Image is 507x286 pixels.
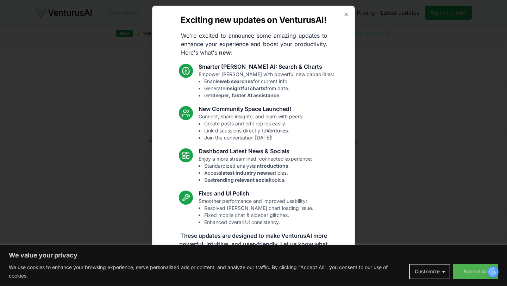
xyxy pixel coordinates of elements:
h3: Smarter [PERSON_NAME] AI: Search & Charts [199,62,334,71]
strong: latest industry news [221,170,270,176]
h3: Fixes and UI Polish [199,189,313,198]
strong: introductions [255,163,288,169]
li: Enable for current info. [204,78,334,85]
li: Enhanced overall UI consistency. [204,219,313,226]
p: Smoother performance and improved usability: [199,198,313,226]
li: Create posts and edit replies easily. [204,120,303,127]
li: Get . [204,92,334,99]
strong: deeper, faster AI assistance [212,92,279,98]
h3: New Community Space Launched! [199,105,303,113]
li: Standardized analysis . [204,162,312,169]
p: These updates are designed to make VenturusAI more powerful, intuitive, and user-friendly. Let us... [175,231,332,257]
li: See topics. [204,176,312,184]
li: Join the conversation [DATE]! [204,134,303,141]
p: Connect, share insights, and learn with peers: [199,113,303,141]
li: Generate from data. [204,85,334,92]
p: We're excited to announce some amazing updates to enhance your experience and boost your producti... [175,31,333,57]
li: Access articles. [204,169,312,176]
strong: insightful charts [225,85,265,91]
a: Read the full announcement on our blog! [201,265,306,279]
li: Fixed mobile chat & sidebar glitches. [204,212,313,219]
p: Enjoy a more streamlined, connected experience: [199,155,312,184]
strong: web searches [220,78,253,84]
li: Resolved [PERSON_NAME] chart loading issue. [204,205,313,212]
p: Empower [PERSON_NAME] with powerful new capabilities: [199,71,334,99]
strong: new [219,49,231,56]
li: Link discussions directly to . [204,127,303,134]
strong: Ventures [266,128,288,133]
strong: trending relevant social [213,177,270,183]
h3: Dashboard Latest News & Socials [199,147,312,155]
h2: Exciting new updates on VenturusAI! [181,14,326,26]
